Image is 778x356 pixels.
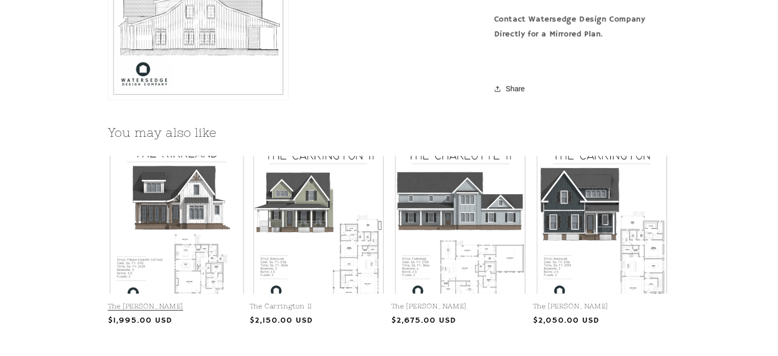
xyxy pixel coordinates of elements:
a: The Carrington II [250,302,387,311]
a: The [PERSON_NAME] [391,302,529,311]
div: Contact Watersedge Design Company Directly for a Mirrored Plan. [494,12,671,42]
button: Share [494,77,528,100]
a: The [PERSON_NAME] [533,302,671,311]
h2: You may also like [108,124,671,140]
a: The [PERSON_NAME] [108,302,246,311]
